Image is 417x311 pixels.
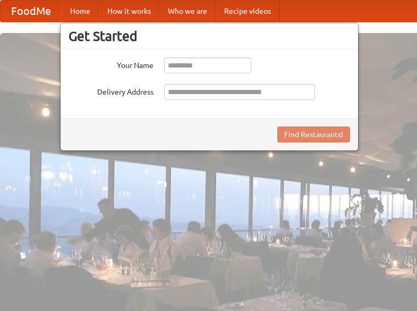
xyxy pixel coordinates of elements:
[99,1,159,22] a: How it works
[1,1,62,22] a: FoodMe
[216,1,279,22] a: Recipe videos
[69,57,154,71] label: Your Name
[159,1,216,22] a: Who we are
[69,84,154,97] label: Delivery Address
[62,1,99,22] a: Home
[277,127,350,142] button: Find Restaurants!
[69,28,350,44] h3: Get Started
